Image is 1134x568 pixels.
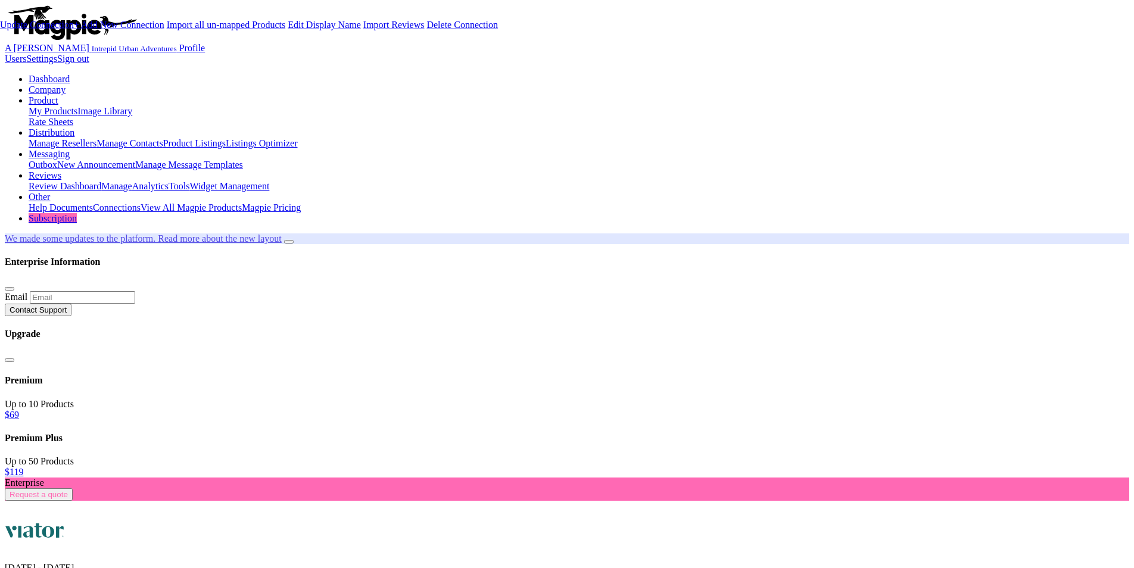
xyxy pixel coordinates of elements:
[5,375,1129,386] h4: Premium
[5,501,64,560] img: vbqrramwp3xkpi4ekcjz.svg
[5,287,14,291] button: Close
[426,20,498,30] a: Delete Connection
[92,44,177,53] small: Intrepid Urban Adventures
[29,85,66,95] a: Company
[29,160,57,170] a: Outbox
[93,202,141,213] a: Connections
[5,478,1129,488] div: Enterprise
[30,291,135,304] input: Email
[179,43,205,53] a: Profile
[96,138,163,148] a: Manage Contacts
[57,160,135,170] a: New Announcement
[5,399,1129,410] div: Up to 10 Products
[5,433,1129,444] h4: Premium Plus
[29,213,77,223] a: Subscription
[363,20,425,30] a: Import Reviews
[29,138,96,148] a: Manage Resellers
[5,488,73,501] button: Request a quote
[10,490,68,499] span: Request a quote
[167,20,286,30] a: Import all un-mapped Products
[29,106,77,116] a: My Products
[5,43,179,53] a: A [PERSON_NAME] Intrepid Urban Adventures
[5,410,19,420] a: $69
[5,329,1129,339] h4: Upgrade
[29,74,70,84] a: Dashboard
[26,54,57,64] a: Settings
[242,202,301,213] a: Magpie Pricing
[132,181,169,191] a: Analytics
[226,138,297,148] a: Listings Optimizer
[5,54,26,64] a: Users
[29,127,74,138] a: Distribution
[163,138,226,148] a: Product Listings
[5,304,71,316] button: Contact Support
[169,181,189,191] a: Tools
[29,181,101,191] a: Review Dashboard
[5,43,11,53] span: A
[5,257,1129,267] h4: Enterprise Information
[5,358,14,362] button: Close
[101,181,132,191] a: Manage
[5,467,23,477] a: $119
[29,202,93,213] a: Help Documents
[57,54,89,64] a: Sign out
[5,233,282,244] a: We made some updates to the platform. Read more about the new layout
[288,20,361,30] a: Edit Display Name
[29,95,58,105] a: Product
[74,20,164,30] a: + Add New Connection
[189,181,269,191] a: Widget Management
[5,456,1129,467] div: Up to 50 Products
[5,292,27,302] label: Email
[29,149,70,159] a: Messaging
[135,160,243,170] a: Manage Message Templates
[77,106,132,116] a: Image Library
[29,170,61,180] a: Reviews
[29,117,73,127] a: Rate Sheets
[141,202,242,213] a: View All Magpie Products
[284,240,294,244] button: Close announcement
[5,5,139,40] img: logo-ab69f6fb50320c5b225c76a69d11143b.png
[14,43,89,53] span: [PERSON_NAME]
[29,192,50,202] a: Other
